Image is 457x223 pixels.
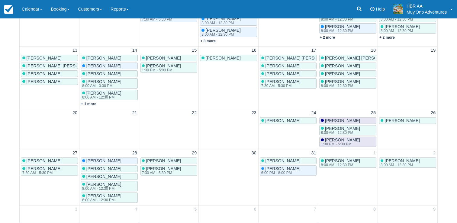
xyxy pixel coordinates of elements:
a: 25 [370,110,377,116]
span: [PERSON_NAME] [86,56,121,60]
a: 4 [134,206,138,213]
div: 8:00 AM - 12:30 PM [321,84,359,88]
a: 14 [131,47,138,54]
a: [PERSON_NAME] [260,70,317,77]
span: [PERSON_NAME] [86,174,121,179]
a: 30 [250,150,258,157]
div: 6:00 PM - 8:00 PM [261,171,299,175]
span: [PERSON_NAME] [265,166,300,171]
span: [PERSON_NAME] [PERSON_NAME] [325,56,396,60]
div: 8:00 AM - 3:30 PM [82,84,120,88]
a: [PERSON_NAME] [379,117,436,124]
a: 31 [310,150,317,157]
span: Help [376,7,385,11]
a: [PERSON_NAME]8:00 AM - 12:30 PM [319,78,376,89]
div: 8:00 AM - 12:30 PM [321,163,359,167]
a: [PERSON_NAME] [260,63,317,69]
div: 8:00 AM - 12:30 PM [381,29,419,33]
div: 8:00 AM - 12:30 PM [82,187,120,190]
a: [PERSON_NAME]6:00 PM - 8:00 PM [260,165,317,176]
a: 24 [310,110,317,116]
span: [PERSON_NAME] [146,158,181,163]
img: checkfront-main-nav-mini-logo.png [4,5,13,14]
span: [PERSON_NAME] [27,56,62,60]
span: [PERSON_NAME] [27,166,62,171]
a: 28 [131,150,138,157]
a: [PERSON_NAME]8:00 AM - 12:30 PM [379,157,436,168]
a: 16 [250,47,258,54]
a: [PERSON_NAME]7:30 AM - 5:30 PM [140,165,198,176]
div: 8:00 AM - 12:30 PM [201,33,240,36]
span: [PERSON_NAME] [PERSON_NAME] [265,56,336,60]
div: 8:00 AM - 12:30 PM [381,163,419,167]
span: [PERSON_NAME] [265,63,300,68]
a: [PERSON_NAME] [260,157,317,164]
a: [PERSON_NAME] [260,117,317,124]
span: [PERSON_NAME] [325,137,360,142]
a: 5 [193,206,198,213]
div: 1:30 PM - 5:30 PM [321,142,359,146]
a: [PERSON_NAME] [21,55,78,61]
a: [PERSON_NAME]8:00 AM - 12:30 PM [319,125,376,135]
div: 8:00 AM - 12:30 PM [82,95,120,99]
a: [PERSON_NAME] [81,70,138,77]
a: [PERSON_NAME]8:00 AM - 12:30 PM [319,23,376,34]
div: 7:30 AM - 5:30 PM [142,171,180,175]
a: + 2 more [320,35,335,40]
a: [PERSON_NAME]1:30 PM - 5:30 PM [319,137,376,147]
a: [PERSON_NAME]7:30 AM - 5:30 PM [21,165,78,176]
i: Help [370,7,375,11]
span: [PERSON_NAME] [86,71,121,76]
a: 21 [131,110,138,116]
a: 2 [432,150,437,157]
span: [PERSON_NAME] [146,166,181,171]
a: [PERSON_NAME] [21,157,78,164]
span: [PERSON_NAME] [27,158,62,163]
a: [PERSON_NAME] [319,117,376,124]
a: + 2 more [379,35,395,40]
span: [PERSON_NAME] [325,126,360,131]
span: [PERSON_NAME] [385,158,420,163]
div: 8:00 AM - 12:30 PM [201,21,240,25]
a: [PERSON_NAME] [81,157,138,164]
span: [PERSON_NAME] [86,193,121,198]
span: [PERSON_NAME] [325,63,360,68]
span: [PERSON_NAME] [206,16,241,21]
a: 1 [372,150,377,157]
a: 6 [253,206,258,213]
a: 15 [191,47,198,54]
div: 8:00 AM - 12:30 PM [321,18,359,21]
a: [PERSON_NAME]8:00 AM - 12:30 PM [319,157,376,168]
span: [PERSON_NAME] [27,79,62,84]
a: 26 [430,110,437,116]
a: [PERSON_NAME]8:00 AM - 12:30 PM [200,27,257,37]
div: 7:30 AM - 5:30 PM [142,18,180,21]
a: 8 [372,206,377,213]
a: [PERSON_NAME] [81,55,138,61]
span: [PERSON_NAME] [146,63,181,68]
a: [PERSON_NAME] [319,70,376,77]
span: [PERSON_NAME] [206,56,241,60]
a: 20 [71,110,79,116]
span: [PERSON_NAME] [86,158,121,163]
a: 3 [74,206,79,213]
span: [PERSON_NAME] [325,24,360,29]
a: 23 [250,110,258,116]
a: [PERSON_NAME]8:00 AM - 12:30 PM [379,23,436,34]
span: [PERSON_NAME] [86,182,121,187]
a: [PERSON_NAME] [140,55,198,61]
a: [PERSON_NAME] [21,78,78,85]
a: [PERSON_NAME]7:30 AM - 5:30 PM [260,78,317,89]
a: 13 [71,47,79,54]
a: [PERSON_NAME] [PERSON_NAME] [21,63,78,69]
span: [PERSON_NAME] [265,79,300,84]
a: [PERSON_NAME] [81,165,138,172]
div: 8:00 AM - 12:30 PM [381,18,419,21]
a: [PERSON_NAME] [PERSON_NAME] [260,55,317,61]
span: [PERSON_NAME] [385,118,420,123]
div: 7:30 AM - 5:30 PM [22,171,60,175]
span: [PERSON_NAME] [86,79,121,84]
div: 8:00 AM - 12:30 PM [321,131,359,134]
span: [PERSON_NAME] [86,166,121,171]
span: [PERSON_NAME] [86,63,121,68]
